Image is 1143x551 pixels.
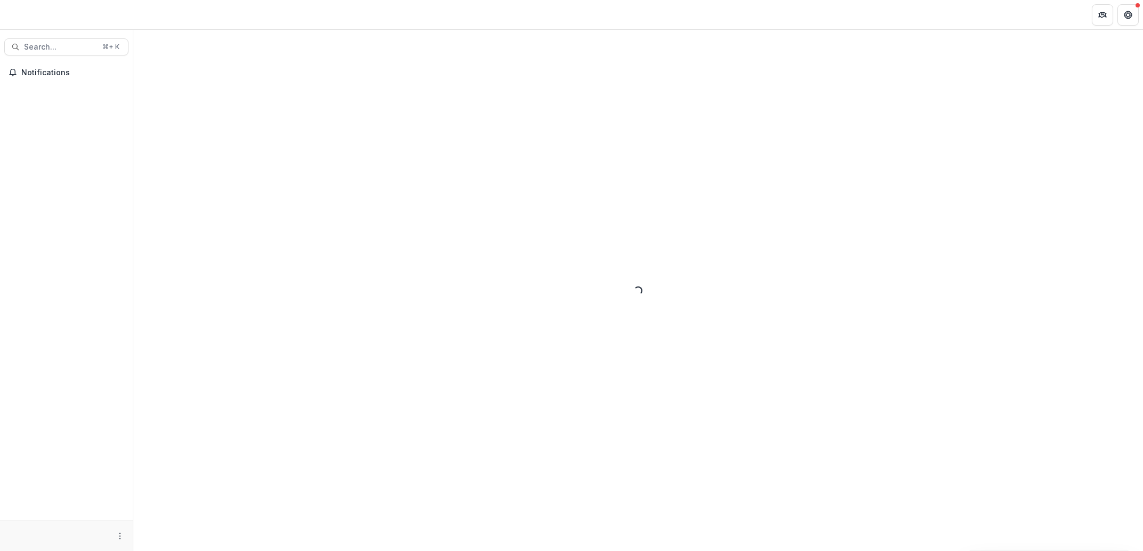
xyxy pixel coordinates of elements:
button: More [114,530,126,542]
div: ⌘ + K [100,41,122,53]
span: Search... [24,43,96,52]
button: Partners [1092,4,1113,26]
button: Notifications [4,64,128,81]
button: Search... [4,38,128,55]
span: Notifications [21,68,124,77]
button: Get Help [1117,4,1139,26]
